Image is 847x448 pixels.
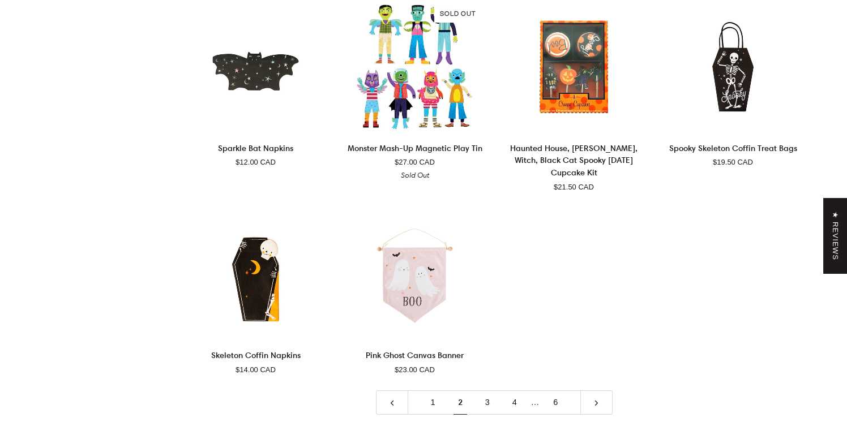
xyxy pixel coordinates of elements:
[434,6,482,23] div: Sold Out
[183,1,328,133] a: Sparkle Bat Napkins
[501,1,647,133] img: Haunted House, Jack O'Lantern, Witch, Black Cat Spooky Halloween Cupcake Kit
[366,349,464,361] p: Pink Ghost Canvas Banner
[501,1,647,133] product-grid-item-variant: Default Title
[376,390,408,415] a: « Previous
[669,142,797,154] p: Spooky Skeleton Coffin Treat Bags
[183,137,328,168] a: Sparkle Bat Napkins
[183,1,328,133] product-grid-item-variant: Default Title
[395,364,435,376] span: $23.00 CAD
[660,1,806,168] product-grid-item: Spooky Skeleton Coffin Treat Bags
[660,1,806,133] img: Skeleton Coffin Halloween Treat Bags
[713,157,753,168] span: $19.50 CAD
[554,182,594,193] span: $21.50 CAD
[236,157,276,168] span: $12.00 CAD
[342,137,487,181] a: Monster Mash-Up Magnetic Play Tin
[660,137,806,168] a: Spooky Skeleton Coffin Treat Bags
[395,157,435,168] span: $27.00 CAD
[183,208,328,340] product-grid-item-variant: Default Title
[183,208,328,340] img: Skeleton Coffin Napkins
[348,142,482,154] p: Monster Mash-Up Magnetic Play Tin
[342,208,487,375] product-grid-item: Pink Ghost Canvas Banner
[342,1,487,133] a: Monster Mash-Up Magnetic Play Tin
[660,1,806,133] product-grid-item-variant: Default Title
[236,364,276,376] span: $14.00 CAD
[183,208,328,375] product-grid-item: Skeleton Coffin Napkins
[183,1,328,168] product-grid-item: Sparkle Bat Napkins
[211,349,301,361] p: Skeleton Coffin Napkins
[501,1,647,192] product-grid-item: Haunted House, Jack O'Lantern, Witch, Black Cat Spooky Halloween Cupcake Kit
[420,390,447,415] a: 1
[342,208,487,340] a: Pink Ghost Canvas Banner
[823,198,847,274] div: Click to open Judge.me floating reviews tab
[660,1,806,133] a: Spooky Skeleton Coffin Treat Bags
[342,344,487,375] a: Pink Ghost Canvas Banner
[218,142,293,154] p: Sparkle Bat Napkins
[342,1,487,133] img: Magnetic Monster Toys
[183,344,328,375] a: Skeleton Coffin Napkins
[528,390,542,415] span: …
[342,208,487,340] product-grid-item-variant: Default Title
[401,170,429,179] em: Sold Out
[458,397,463,407] span: 2
[580,390,613,415] a: Next »
[501,142,647,179] p: Haunted House, [PERSON_NAME], Witch, Black Cat Spooky [DATE] Cupcake Kit
[342,1,487,180] product-grid-item: Monster Mash-Up Magnetic Play Tin
[501,137,647,193] a: Haunted House, Jack O'Lantern, Witch, Black Cat Spooky Halloween Cupcake Kit
[542,390,569,415] a: 6
[342,1,487,133] product-grid-item-variant: Default Title
[474,390,501,415] a: 3
[501,390,528,415] a: 4
[408,390,420,415] span: ​
[569,390,580,415] span: ​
